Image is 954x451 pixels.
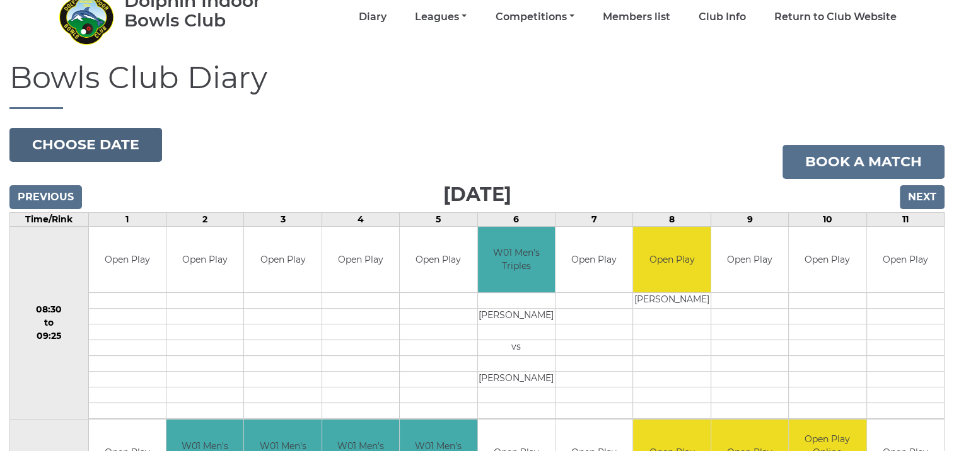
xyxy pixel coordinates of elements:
[478,309,555,324] td: [PERSON_NAME]
[9,185,82,209] input: Previous
[900,185,945,209] input: Next
[789,227,866,293] td: Open Play
[88,212,166,226] td: 1
[244,227,321,293] td: Open Play
[866,212,945,226] td: 11
[10,212,89,226] td: Time/Rink
[166,227,243,293] td: Open Play
[789,212,866,226] td: 10
[477,212,555,226] td: 6
[633,227,710,293] td: Open Play
[9,128,162,162] button: Choose date
[774,10,897,24] a: Return to Club Website
[166,212,243,226] td: 2
[400,227,477,293] td: Open Play
[633,293,710,309] td: [PERSON_NAME]
[867,227,945,293] td: Open Play
[555,212,632,226] td: 7
[782,145,945,179] a: Book a match
[478,227,555,293] td: W01 Men's Triples
[495,10,574,24] a: Competitions
[400,212,477,226] td: 5
[556,227,632,293] td: Open Play
[478,340,555,356] td: vs
[633,212,711,226] td: 8
[415,10,467,24] a: Leagues
[244,212,322,226] td: 3
[9,61,945,109] h1: Bowls Club Diary
[699,10,746,24] a: Club Info
[10,226,89,420] td: 08:30 to 09:25
[711,212,788,226] td: 9
[322,212,399,226] td: 4
[711,227,788,293] td: Open Play
[478,372,555,387] td: [PERSON_NAME]
[322,227,399,293] td: Open Play
[359,10,387,24] a: Diary
[89,227,166,293] td: Open Play
[603,10,670,24] a: Members list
